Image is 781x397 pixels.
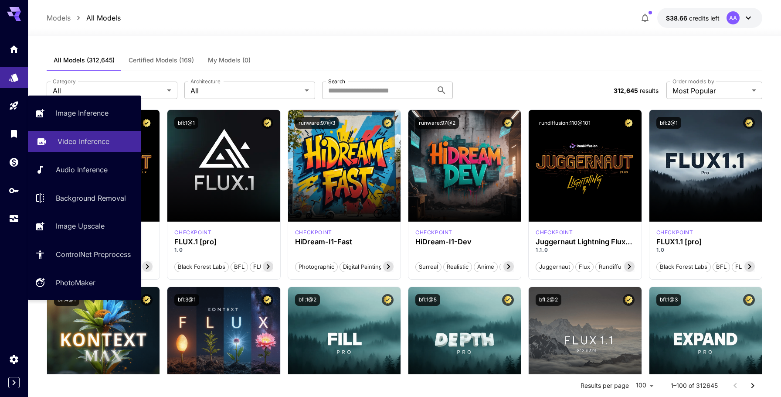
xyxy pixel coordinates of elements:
[689,14,720,22] span: credits left
[54,56,115,64] span: All Models (312,645)
[28,216,141,237] a: Image Upscale
[250,263,290,271] span: FLUX.1 [pro]
[56,277,95,288] p: PhotoMaker
[28,244,141,265] a: ControlNet Preprocess
[500,263,527,271] span: Stylized
[28,272,141,294] a: PhotoMaker
[174,294,199,306] button: bfl:3@1
[656,229,693,236] div: fluxpro
[174,229,211,236] div: fluxpro
[656,229,693,236] p: checkpoint
[56,108,109,118] p: Image Inference
[744,377,761,394] button: Go to next page
[666,14,689,22] span: $38.66
[174,238,273,246] h3: FLUX.1 [pro]
[623,294,635,306] button: Certified Model – Vetted for best performance and includes a commercial license.
[9,44,19,55] div: Home
[141,117,153,129] button: Certified Model – Vetted for best performance and includes a commercial license.
[53,78,76,85] label: Category
[190,86,301,96] span: All
[743,117,755,129] button: Certified Model – Vetted for best performance and includes a commercial license.
[632,379,657,392] div: 100
[9,157,19,168] div: Wallet
[656,246,755,254] p: 1.0
[596,263,636,271] span: rundiffusion
[382,294,394,306] button: Certified Model – Vetted for best performance and includes a commercial license.
[672,78,714,85] label: Order models by
[190,78,220,85] label: Architecture
[444,263,472,271] span: Realistic
[261,117,273,129] button: Certified Model – Vetted for best performance and includes a commercial license.
[415,229,452,236] div: HiDream Dev
[415,229,452,236] p: checkpoint
[666,14,720,23] div: $38.65906
[536,263,573,271] span: juggernaut
[657,263,710,271] span: Black Forest Labs
[174,117,198,129] button: bfl:1@1
[295,117,339,129] button: runware:97@3
[536,294,561,306] button: bfl:2@2
[640,87,659,94] span: results
[656,294,681,306] button: bfl:1@3
[56,164,108,175] p: Audio Inference
[536,238,634,246] h3: Juggernaut Lightning Flux by RunDiffusion
[656,117,681,129] button: bfl:2@1
[671,381,718,390] p: 1–100 of 312645
[56,249,131,260] p: ControlNet Preprocess
[28,159,141,181] a: Audio Inference
[614,87,638,94] span: 312,645
[56,193,126,203] p: Background Removal
[8,377,20,388] button: Expand sidebar
[415,117,459,129] button: runware:97@2
[732,263,774,271] span: FLUX1.1 [pro]
[536,246,634,254] p: 1.1.0
[576,263,593,271] span: flux
[474,263,497,271] span: Anime
[261,294,273,306] button: Certified Model – Vetted for best performance and includes a commercial license.
[141,294,153,306] button: Certified Model – Vetted for best performance and includes a commercial license.
[340,263,385,271] span: Digital Painting
[129,56,194,64] span: Certified Models (169)
[56,221,105,231] p: Image Upscale
[713,263,730,271] span: BFL
[231,263,248,271] span: BFL
[9,71,19,82] div: Models
[174,246,273,254] p: 1.0
[175,263,228,271] span: Black Forest Labs
[295,229,332,236] p: checkpoint
[9,185,19,196] div: API Keys
[174,229,211,236] p: checkpoint
[28,103,141,124] a: Image Inference
[416,263,441,271] span: Surreal
[536,117,594,129] button: rundiffusion:110@101
[672,86,748,96] span: Most Popular
[295,229,332,236] div: HiDream Fast
[28,187,141,209] a: Background Removal
[415,238,514,246] h3: HiDream-I1-Dev
[328,78,345,85] label: Search
[295,238,394,246] h3: HiDream-I1-Fast
[208,56,251,64] span: My Models (0)
[9,213,19,224] div: Usage
[502,294,514,306] button: Certified Model – Vetted for best performance and includes a commercial license.
[727,11,740,24] div: AA
[502,117,514,129] button: Certified Model – Vetted for best performance and includes a commercial license.
[47,13,121,23] nav: breadcrumb
[382,117,394,129] button: Certified Model – Vetted for best performance and includes a commercial license.
[581,381,629,390] p: Results per page
[536,229,573,236] p: checkpoint
[47,13,71,23] p: Models
[28,131,141,152] a: Video Inference
[415,294,440,306] button: bfl:1@5
[623,117,635,129] button: Certified Model – Vetted for best performance and includes a commercial license.
[9,354,19,365] div: Settings
[9,128,19,139] div: Library
[656,238,755,246] h3: FLUX1.1 [pro]
[743,294,755,306] button: Certified Model – Vetted for best performance and includes a commercial license.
